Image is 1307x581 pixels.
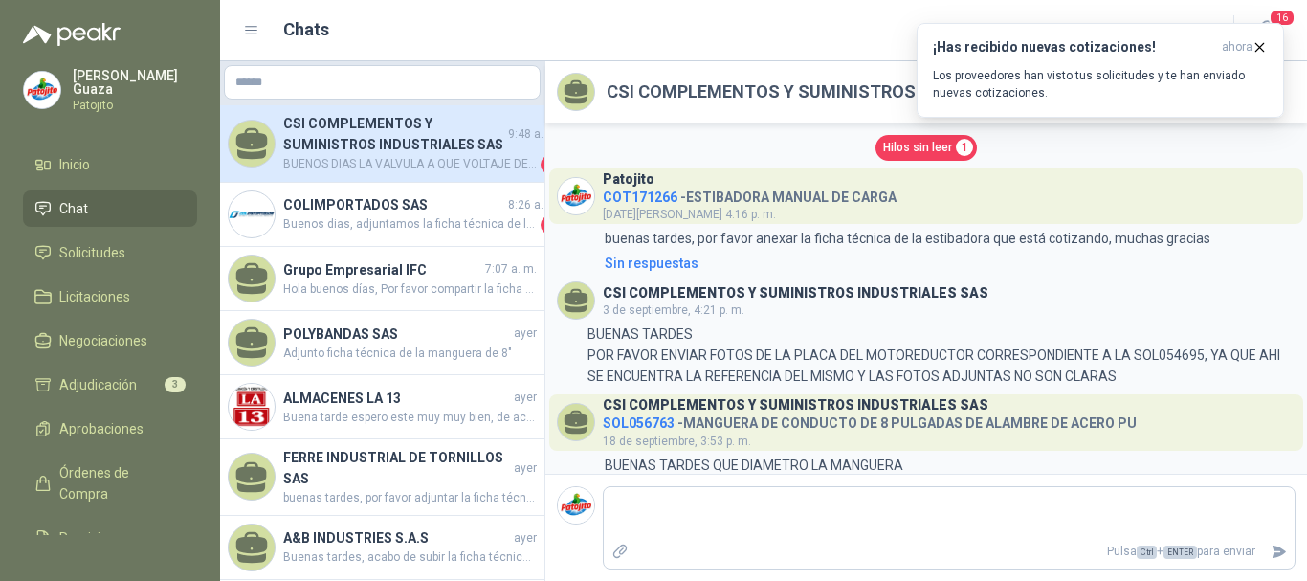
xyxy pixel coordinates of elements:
span: Inicio [59,154,90,175]
a: Inicio [23,146,197,183]
span: 16 [1269,9,1296,27]
p: buenas tardes, por favor anexar la ficha técnica de la estibadora que está cotizando, muchas gracias [605,228,1210,249]
h4: CSI COMPLEMENTOS Y SUMINISTROS INDUSTRIALES SAS [283,113,504,155]
h4: - MANGUERA DE CONDUCTO DE 8 PULGADAS DE ALAMBRE DE ACERO PU [603,411,1137,429]
span: Buenos dias, adjuntamos la ficha técnica de la manguera, informando todas sus especificaciones [283,215,537,235]
p: Patojito [73,100,197,111]
span: Hilos sin leer [883,139,952,157]
span: ayer [514,459,537,478]
button: ¡Has recibido nuevas cotizaciones!ahora Los proveedores han visto tus solicitudes y te han enviad... [917,23,1284,118]
h4: - ESTIBADORA MANUAL DE CARGA [603,185,897,203]
a: Remisiones [23,520,197,556]
a: Hilos sin leer1 [875,135,977,161]
a: Negociaciones [23,323,197,359]
h4: A&B INDUSTRIES S.A.S [283,527,510,548]
span: Ctrl [1137,546,1157,559]
h3: CSI COMPLEMENTOS Y SUMINISTROS INDUSTRIALES SAS [603,288,988,299]
span: 18 de septiembre, 3:53 p. m. [603,435,751,448]
span: 3 de septiembre, 4:21 p. m. [603,303,744,317]
h2: CSI COMPLEMENTOS Y SUMINISTROS INDUSTRIALES SAS [607,78,1077,105]
span: ayer [514,529,537,547]
a: Grupo Empresarial IFC7:07 a. m.Hola buenos días, Por favor compartir la ficha técnica. [220,247,544,311]
img: Company Logo [558,487,594,524]
p: Pulsa + para enviar [636,535,1264,569]
a: Company LogoCOLIMPORTADOS SAS8:26 a. m.Buenos dias, adjuntamos la ficha técnica de la manguera, i... [220,183,544,247]
span: 3 [165,377,186,392]
h3: CSI COMPLEMENTOS Y SUMINISTROS INDUSTRIALES SAS [603,400,988,411]
p: BUENAS TARDES POR FAVOR ENVIAR FOTOS DE LA PLACA DEL MOTOREDUCTOR CORRESPONDIENTE A LA SOL054695,... [587,324,1296,387]
span: ahora [1222,39,1252,56]
h4: FERRE INDUSTRIAL DE TORNILLOS SAS [283,447,510,489]
span: COT171266 [603,190,677,205]
div: Sin respuestas [605,253,698,274]
span: BUENOS DIAS LA VALVULA A QUE VOLTAJE DE TRABAJO LA VAN A OPERAR SI A 110 VLTS O 220 VOLTS YA QUE ... [283,155,537,174]
a: Órdenes de Compra [23,455,197,512]
span: 8:26 a. m. [508,196,560,214]
h3: ¡Has recibido nuevas cotizaciones! [933,39,1214,56]
img: Company Logo [229,384,275,430]
h4: COLIMPORTADOS SAS [283,194,504,215]
img: Logo peakr [23,23,121,46]
span: Solicitudes [59,242,125,263]
a: Sin respuestas [601,253,1296,274]
a: FERRE INDUSTRIAL DE TORNILLOS SASayerbuenas tardes, por favor adjuntar la ficha técnica, muchas g... [220,439,544,516]
a: Aprobaciones [23,411,197,447]
img: Company Logo [24,72,60,108]
span: ayer [514,324,537,343]
span: Órdenes de Compra [59,462,179,504]
h1: Chats [283,16,329,43]
button: 16 [1250,13,1284,48]
span: SOL056763 [603,415,675,431]
span: Aprobaciones [59,418,144,439]
span: 1 [956,139,973,156]
span: 9:48 a. m. [508,125,560,144]
a: CSI COMPLEMENTOS Y SUMINISTROS INDUSTRIALES SAS9:48 a. m.BUENOS DIAS LA VALVULA A QUE VOLTAJE DE ... [220,105,544,183]
span: ENTER [1163,546,1197,559]
a: POLYBANDAS SASayerAdjunto ficha técnica de la manguera de 8" [220,311,544,375]
span: Buenas tardes, acabo de subir la ficha técnica de la válvula para que por favor la revises, esa e... [283,548,537,567]
label: Adjuntar archivos [604,535,636,569]
span: Hola buenos días, Por favor compartir la ficha técnica. [283,280,537,299]
span: ayer [514,389,537,407]
p: Los proveedores han visto tus solicitudes y te han enviado nuevas cotizaciones. [933,67,1268,101]
span: Adjudicación [59,374,137,395]
a: Solicitudes [23,235,197,271]
a: A&B INDUSTRIES S.A.SayerBuenas tardes, acabo de subir la ficha técnica de la válvula para que por... [220,516,544,580]
a: Adjudicación3 [23,367,197,403]
h3: Patojito [603,174,654,185]
img: Company Logo [229,191,275,237]
a: Chat [23,190,197,227]
span: Buena tarde espero este muy muy bien, de acuerdo a la informacion que me brinda fabricante no hab... [283,409,537,427]
span: buenas tardes, por favor adjuntar la ficha técnica, muchas gracias [283,489,537,507]
span: Remisiones [59,527,130,548]
p: [PERSON_NAME] Guaza [73,69,197,96]
h4: POLYBANDAS SAS [283,324,510,345]
p: BUENAS TARDES QUE DIAMETRO LA MANGUERA [605,455,903,476]
span: Negociaciones [59,330,147,351]
h4: Grupo Empresarial IFC [283,259,481,280]
a: Licitaciones [23,279,197,315]
span: 1 [541,155,560,174]
span: [DATE][PERSON_NAME] 4:16 p. m. [603,208,776,221]
button: Enviar [1263,535,1295,569]
span: 1 [541,215,560,235]
span: 7:07 a. m. [485,260,537,279]
span: Adjunto ficha técnica de la manguera de 8" [283,345,537,363]
a: Company LogoALMACENES LA 13ayerBuena tarde espero este muy muy bien, de acuerdo a la informacion ... [220,375,544,439]
span: Licitaciones [59,286,130,307]
h4: ALMACENES LA 13 [283,388,510,409]
span: Chat [59,198,88,219]
img: Company Logo [558,178,594,214]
